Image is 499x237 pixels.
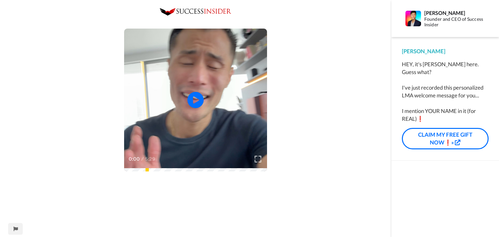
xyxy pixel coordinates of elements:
[141,155,144,163] span: /
[160,8,231,16] img: 0c8b3de2-5a68-4eb7-92e8-72f868773395
[424,17,488,28] div: Founder and CEO of Success Insider
[424,10,488,16] div: [PERSON_NAME]
[255,156,261,162] img: Full screen
[145,155,156,163] span: 5:29
[402,47,489,55] div: [PERSON_NAME]
[402,60,489,123] div: HEY, it's [PERSON_NAME] here. Guess what? I've just recorded this personalized LMA welcome messag...
[129,155,140,163] span: 0:00
[402,128,489,150] a: CLAIM MY FREE GIFT NOW❗»
[405,11,421,26] img: Profile Image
